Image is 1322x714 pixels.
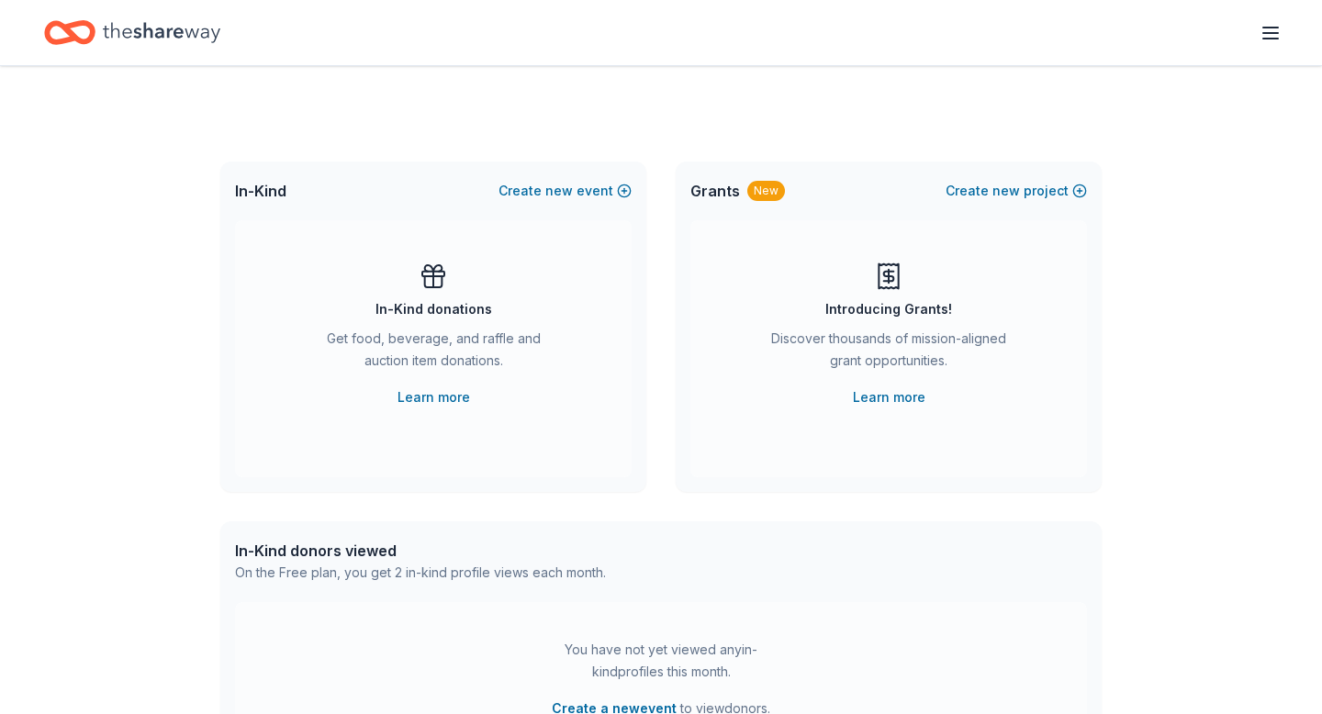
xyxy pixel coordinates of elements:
span: In-Kind [235,180,286,202]
div: New [747,181,785,201]
div: Introducing Grants! [825,298,952,320]
span: Grants [690,180,740,202]
a: Learn more [398,386,470,408]
button: Createnewevent [499,180,632,202]
div: You have not yet viewed any in-kind profiles this month. [546,639,776,683]
button: Createnewproject [946,180,1087,202]
div: In-Kind donors viewed [235,540,606,562]
div: In-Kind donations [375,298,492,320]
a: Learn more [853,386,925,408]
div: On the Free plan, you get 2 in-kind profile views each month. [235,562,606,584]
span: new [992,180,1020,202]
span: new [545,180,573,202]
div: Get food, beverage, and raffle and auction item donations. [308,328,558,379]
a: Home [44,11,220,54]
div: Discover thousands of mission-aligned grant opportunities. [764,328,1014,379]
